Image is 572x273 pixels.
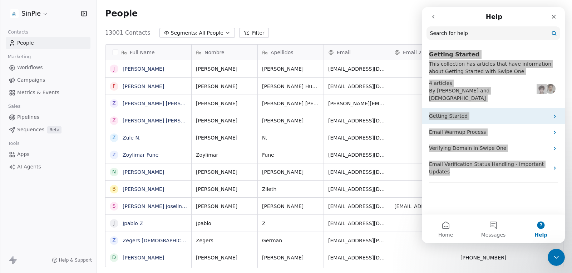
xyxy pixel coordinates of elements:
span: German [262,237,319,244]
button: Filter [239,28,269,38]
span: Marketing [5,51,34,62]
span: [PERSON_NAME] [196,168,253,176]
a: SequencesBeta [6,124,90,136]
span: Zegers [196,237,253,244]
span: Fune [262,151,319,158]
span: Z [262,220,319,227]
div: Email 2 [390,45,456,60]
span: AI Agents [17,163,41,171]
div: F [113,82,115,90]
a: Workflows [6,62,90,74]
span: Help & Support [59,257,92,263]
a: [PERSON_NAME] [123,186,164,192]
span: [PERSON_NAME] [196,254,253,261]
span: 13001 Contacts [105,29,151,37]
span: [PERSON_NAME] [262,117,319,124]
span: Full Name [130,49,155,56]
div: Apellidos [258,45,324,60]
button: SinPie [9,7,50,20]
a: [PERSON_NAME] [123,66,164,72]
div: Full Name [105,45,191,60]
div: Z [112,117,116,124]
div: Nombre [192,45,257,60]
span: SinPie [21,9,41,18]
div: D [112,254,116,261]
div: grid [105,60,192,268]
span: [EMAIL_ADDRESS][DOMAIN_NAME] [328,134,385,141]
span: [EMAIL_ADDRESS][PERSON_NAME][DOMAIN_NAME] [328,237,385,244]
span: N. [262,134,319,141]
span: Apps [17,151,30,158]
span: [EMAIL_ADDRESS][DOMAIN_NAME] [328,254,385,261]
a: [PERSON_NAME] [123,255,164,261]
span: Beta [47,126,61,133]
span: [EMAIL_ADDRESS][DOMAIN_NAME] [328,117,385,124]
span: [PERSON_NAME] [262,168,319,176]
span: [PERSON_NAME] [262,203,319,210]
span: Nombre [204,49,225,56]
span: Apellidos [271,49,294,56]
span: [EMAIL_ADDRESS][DOMAIN_NAME] [328,186,385,193]
div: B [112,185,116,193]
span: Workflows [17,64,43,71]
span: [EMAIL_ADDRESS][DOMAIN_NAME] [328,83,385,90]
span: Zileth [262,186,319,193]
img: Logo%20SinPie.jpg [10,9,19,18]
span: [EMAIL_ADDRESS][DOMAIN_NAME] [328,151,385,158]
span: Segments: [171,29,198,37]
a: [PERSON_NAME] Joseling Binghinotto [PERSON_NAME] [123,203,259,209]
span: Campaigns [17,76,45,84]
span: [PERSON_NAME] [196,203,253,210]
span: [EMAIL_ADDRESS][DOMAIN_NAME] [328,65,385,72]
a: Apps [6,148,90,160]
span: Sequences [17,126,44,133]
div: J [113,65,115,73]
span: [PERSON_NAME] [196,65,253,72]
a: Metrics & Events [6,87,90,98]
span: All People [199,29,223,37]
div: J [113,219,115,227]
span: [PERSON_NAME] [262,65,319,72]
a: People [6,37,90,49]
span: Email 2 [403,49,421,56]
span: Zoylimar [196,151,253,158]
span: [EMAIL_ADDRESS][DOMAIN_NAME] [328,203,385,210]
div: Z [112,237,116,244]
span: [PERSON_NAME] [262,254,319,261]
span: [PERSON_NAME] [196,83,253,90]
div: S [113,202,116,210]
span: Tools [5,138,23,149]
div: N [112,168,116,176]
a: Pipelines [6,111,90,123]
a: Jpablo Z [123,221,143,226]
span: [EMAIL_ADDRESS][DOMAIN_NAME] [394,203,452,210]
span: People [17,39,34,47]
span: [PERSON_NAME][EMAIL_ADDRESS][DOMAIN_NAME] [328,100,385,107]
span: Contacts [5,27,31,37]
a: Zule N. [123,135,140,141]
a: [PERSON_NAME] [123,169,164,175]
a: Zegers [DEMOGRAPHIC_DATA] [123,238,198,243]
a: [PERSON_NAME] [123,84,164,89]
span: [PERSON_NAME] [196,100,253,107]
span: Metrics & Events [17,89,59,96]
a: Campaigns [6,74,90,86]
span: [PERSON_NAME] Huesbe [262,83,319,90]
